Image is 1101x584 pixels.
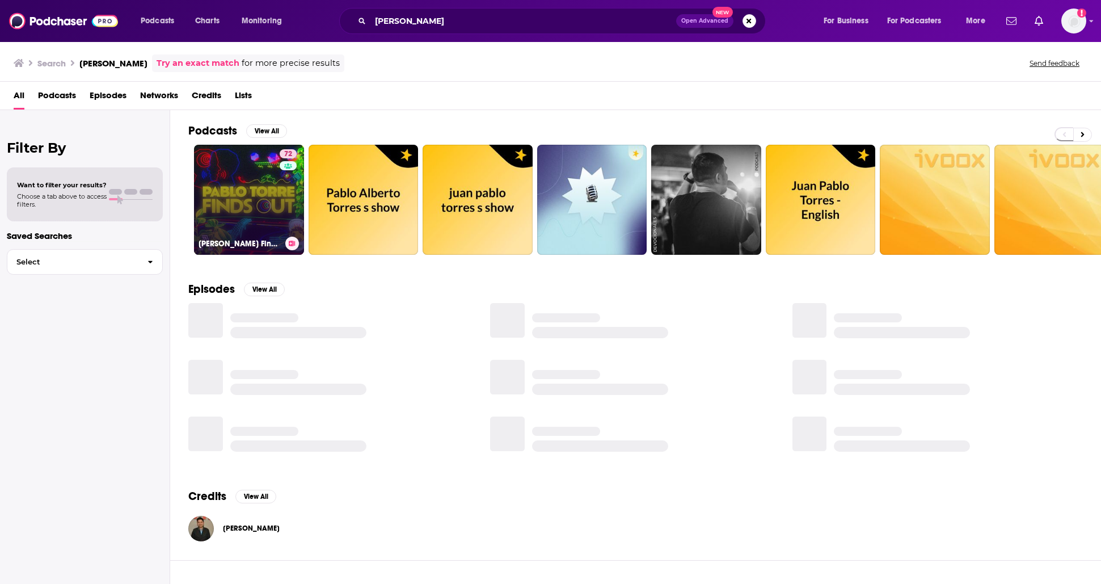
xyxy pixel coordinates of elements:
[195,13,220,29] span: Charts
[17,192,107,208] span: Choose a tab above to access filters.
[370,12,676,30] input: Search podcasts, credits, & more...
[242,57,340,70] span: for more precise results
[350,8,777,34] div: Search podcasts, credits, & more...
[188,516,214,541] img: Pablo Torre
[246,124,287,138] button: View All
[37,58,66,69] h3: Search
[676,14,733,28] button: Open AdvancedNew
[192,86,221,110] a: Credits
[242,13,282,29] span: Monitoring
[188,510,1083,547] button: Pablo TorrePablo Torre
[234,12,297,30] button: open menu
[199,239,281,249] h3: [PERSON_NAME] Finds Out
[188,489,226,503] h2: Credits
[1061,9,1086,33] span: Logged in as traviswinkler
[1077,9,1086,18] svg: Add a profile image
[244,283,285,296] button: View All
[712,7,733,18] span: New
[1002,11,1021,31] a: Show notifications dropdown
[284,149,292,160] span: 72
[9,10,118,32] img: Podchaser - Follow, Share and Rate Podcasts
[223,524,280,533] span: [PERSON_NAME]
[188,282,285,296] a: EpisodesView All
[79,58,147,69] h3: [PERSON_NAME]
[223,524,280,533] a: Pablo Torre
[887,13,942,29] span: For Podcasters
[7,230,163,241] p: Saved Searches
[235,490,276,503] button: View All
[157,57,239,70] a: Try an exact match
[140,86,178,110] a: Networks
[958,12,999,30] button: open menu
[7,258,138,266] span: Select
[1061,9,1086,33] button: Show profile menu
[1030,11,1048,31] a: Show notifications dropdown
[966,13,985,29] span: More
[824,13,868,29] span: For Business
[194,145,304,255] a: 72[PERSON_NAME] Finds Out
[133,12,189,30] button: open menu
[188,282,235,296] h2: Episodes
[90,86,126,110] a: Episodes
[7,249,163,275] button: Select
[280,149,297,158] a: 72
[17,181,107,189] span: Want to filter your results?
[188,489,276,503] a: CreditsView All
[38,86,76,110] a: Podcasts
[681,18,728,24] span: Open Advanced
[816,12,883,30] button: open menu
[188,124,237,138] h2: Podcasts
[7,140,163,156] h2: Filter By
[14,86,24,110] a: All
[1026,58,1083,68] button: Send feedback
[235,86,252,110] a: Lists
[188,124,287,138] a: PodcastsView All
[880,12,958,30] button: open menu
[188,12,226,30] a: Charts
[141,13,174,29] span: Podcasts
[1061,9,1086,33] img: User Profile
